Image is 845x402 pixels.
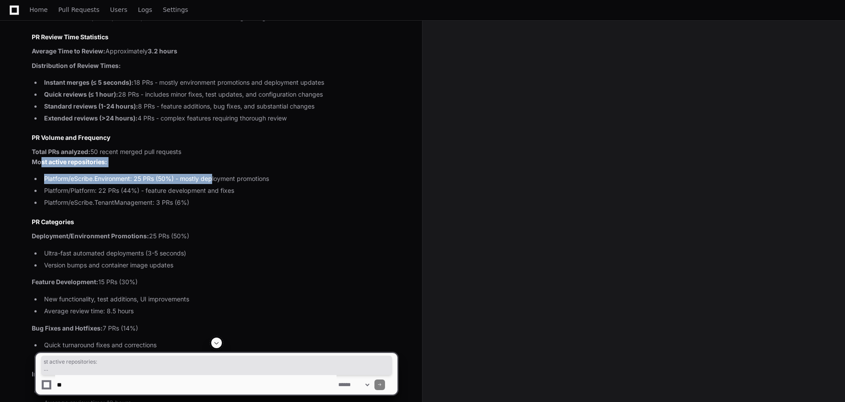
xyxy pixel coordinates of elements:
li: 4 PRs - complex features requiring thorough review [41,113,397,124]
strong: Quick reviews (≤ 1 hour): [44,90,118,98]
li: Ultra-fast automated deployments (3-5 seconds) [41,248,397,259]
strong: Standard reviews (1-24 hours): [44,102,138,110]
span: st active repositories: Platform/eScribe.Environment: 25 PRs (50%) - mostly dep [44,358,389,372]
strong: Extended reviews (>24 hours): [44,114,138,122]
p: 25 PRs (50%) [32,231,397,241]
h2: PR Volume and Frequency [32,133,397,142]
strong: Average Time to Review: [32,47,105,55]
li: 8 PRs - feature additions, bug fixes, and substantial changes [41,101,397,112]
li: Platform/eScribe.TenantManagement: 3 PRs (6%) [41,198,397,208]
strong: Feature Development: [32,278,98,286]
li: Platform/Platform: 22 PRs (44%) - feature development and fixes [41,186,397,196]
p: 7 PRs (14%) [32,323,397,334]
strong: Distribution of Review Times: [32,62,121,69]
p: 15 PRs (30%) [32,277,397,287]
strong: Bug Fixes and Hotfixes: [32,324,103,332]
strong: Most active repositories: [32,158,107,165]
li: 28 PRs - includes minor fixes, test updates, and configuration changes [41,90,397,100]
li: New functionality, test additions, UI improvements [41,294,397,304]
p: 50 recent merged pull requests [32,147,397,167]
span: Users [110,7,127,12]
strong: Instant merges (≤ 5 seconds): [44,79,134,86]
h2: PR Categories [32,218,397,226]
li: Average review time: 8.5 hours [41,306,397,316]
strong: Total PRs analyzed: [32,148,90,155]
h2: PR Review Time Statistics [32,33,397,41]
span: Logs [138,7,152,12]
span: Pull Requests [58,7,99,12]
li: Version bumps and container image updates [41,260,397,271]
strong: 3.2 hours [148,47,177,55]
li: Platform/eScribe.Environment: 25 PRs (50%) - mostly deployment promotions [41,174,397,184]
li: 18 PRs - mostly environment promotions and deployment updates [41,78,397,88]
span: Settings [163,7,188,12]
p: Approximately [32,46,397,56]
span: Home [30,7,48,12]
strong: Deployment/Environment Promotions: [32,232,149,240]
